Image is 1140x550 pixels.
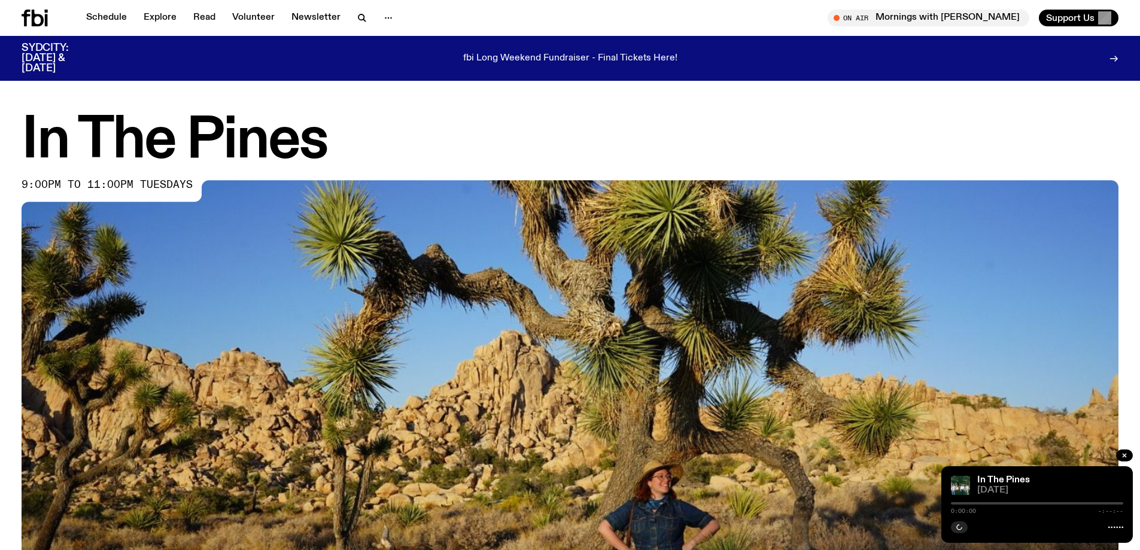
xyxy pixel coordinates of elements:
[1046,13,1095,23] span: Support Us
[136,10,184,26] a: Explore
[284,10,348,26] a: Newsletter
[828,10,1029,26] button: On AirMornings with [PERSON_NAME]
[225,10,282,26] a: Volunteer
[977,475,1030,485] a: In The Pines
[79,10,134,26] a: Schedule
[22,43,98,74] h3: SYDCITY: [DATE] & [DATE]
[22,114,1118,168] h1: In The Pines
[22,180,193,190] span: 9:00pm to 11:00pm tuesdays
[1098,508,1123,514] span: -:--:--
[951,508,976,514] span: 0:00:00
[977,486,1123,495] span: [DATE]
[463,53,677,64] p: fbi Long Weekend Fundraiser - Final Tickets Here!
[1039,10,1118,26] button: Support Us
[186,10,223,26] a: Read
